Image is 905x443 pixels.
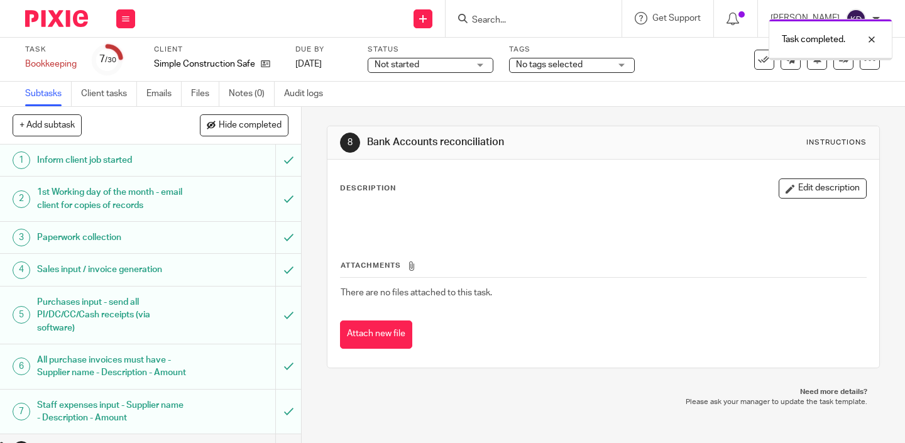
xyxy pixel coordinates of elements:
[13,151,30,169] div: 1
[191,82,219,106] a: Files
[37,183,188,215] h1: 1st Working day of the month - email client for copies of records
[25,82,72,106] a: Subtasks
[295,45,352,55] label: Due by
[782,33,845,46] p: Task completed.
[99,52,116,67] div: 7
[13,114,82,136] button: + Add subtask
[25,45,77,55] label: Task
[341,262,401,269] span: Attachments
[37,351,188,383] h1: All purchase invoices must have - Supplier name - Description - Amount
[146,82,182,106] a: Emails
[13,229,30,246] div: 3
[516,60,583,69] span: No tags selected
[13,403,30,420] div: 7
[37,228,188,247] h1: Paperwork collection
[340,133,360,153] div: 8
[13,261,30,279] div: 4
[219,121,282,131] span: Hide completed
[806,138,867,148] div: Instructions
[105,57,116,63] small: /30
[229,82,275,106] a: Notes (0)
[154,45,280,55] label: Client
[81,82,137,106] a: Client tasks
[25,10,88,27] img: Pixie
[284,82,332,106] a: Audit logs
[375,60,419,69] span: Not started
[37,151,188,170] h1: Inform client job started
[779,178,867,199] button: Edit description
[13,358,30,375] div: 6
[295,60,322,68] span: [DATE]
[200,114,288,136] button: Hide completed
[339,397,867,407] p: Please ask your manager to update the task template.
[340,183,396,194] p: Description
[154,58,255,70] p: Simple Construction Safety
[25,58,77,70] div: Bookkeeping
[37,396,188,428] h1: Staff expenses input - Supplier name - Description - Amount
[37,293,188,337] h1: Purchases input - send all PI/DC/CC/Cash receipts (via software)
[368,45,493,55] label: Status
[37,260,188,279] h1: Sales input / invoice generation
[846,9,866,29] img: svg%3E
[367,136,630,149] h1: Bank Accounts reconciliation
[13,190,30,208] div: 2
[13,306,30,324] div: 5
[341,288,492,297] span: There are no files attached to this task.
[340,320,412,349] button: Attach new file
[339,387,867,397] p: Need more details?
